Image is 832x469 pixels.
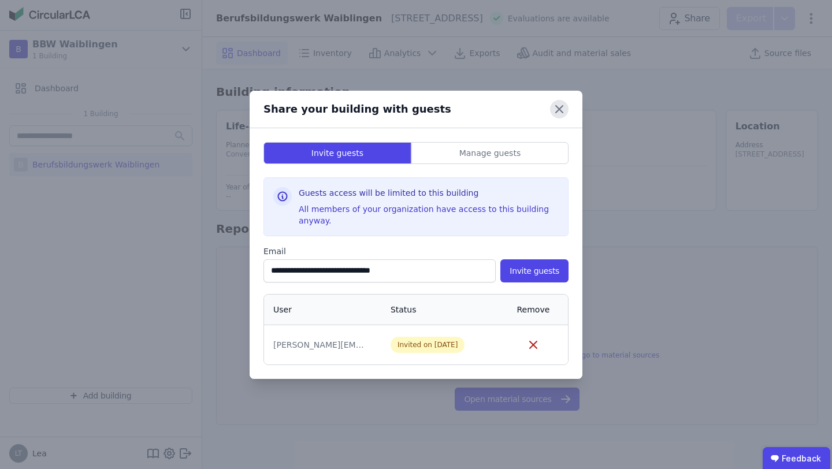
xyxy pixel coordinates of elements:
[263,245,496,257] label: Email
[263,101,451,117] div: Share your building with guests
[391,304,417,315] div: Status
[500,259,569,282] button: Invite guests
[264,143,411,163] div: Invite guests
[273,339,366,351] div: [PERSON_NAME][EMAIL_ADDRESS][DOMAIN_NAME]
[412,143,568,163] div: Manage guests
[299,203,559,226] div: All members of your organization have access to this building anyway.
[299,187,559,203] h3: Guests access will be limited to this building
[517,304,549,315] div: Remove
[391,337,465,353] div: Invited on [DATE]
[273,304,292,315] div: User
